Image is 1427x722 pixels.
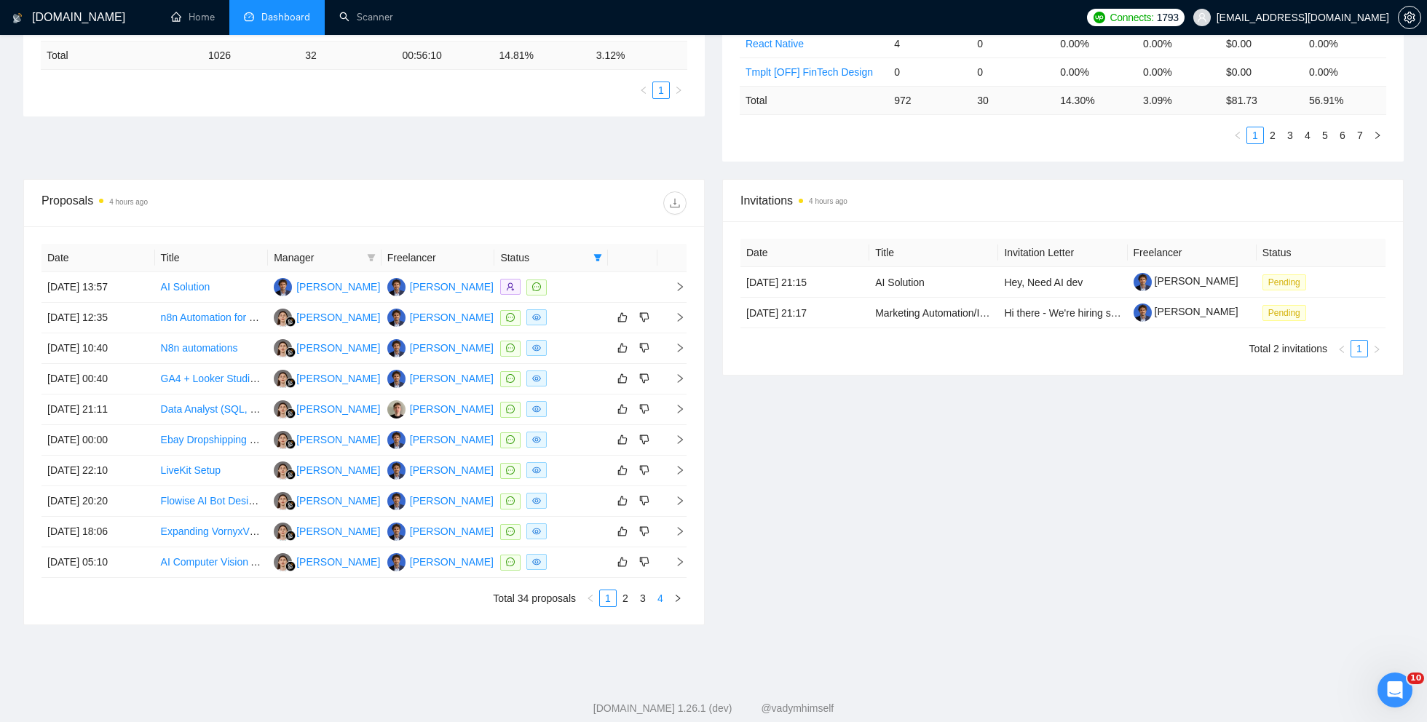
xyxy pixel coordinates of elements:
td: LiveKit Setup [155,456,269,486]
a: DU[PERSON_NAME] [387,494,494,506]
a: DU[PERSON_NAME] [274,280,380,292]
li: 4 [1299,127,1316,144]
a: 1 [653,82,669,98]
img: upwork-logo.png [1094,12,1105,23]
span: Pending [1262,274,1306,290]
li: 6 [1334,127,1351,144]
button: right [1368,340,1386,357]
span: eye [532,558,541,566]
a: DU[PERSON_NAME] [387,341,494,353]
span: left [586,594,595,603]
span: dislike [639,342,649,354]
li: 4 [652,590,669,607]
div: Proposals [41,191,364,215]
button: left [582,590,599,607]
td: 56.91 % [1303,86,1386,114]
span: message [506,344,515,352]
td: 972 [888,86,971,114]
span: right [663,496,685,506]
a: 1 [1351,341,1367,357]
td: 0 [971,29,1054,57]
li: 5 [1316,127,1334,144]
img: KK [274,492,292,510]
div: [PERSON_NAME] [410,554,494,570]
li: 1 [1246,127,1264,144]
a: KK[PERSON_NAME] [274,402,380,414]
div: [PERSON_NAME] [296,340,380,356]
span: message [506,435,515,444]
span: dislike [639,312,649,323]
td: [DATE] 05:10 [41,547,155,578]
span: dislike [639,525,649,537]
li: Next Page [670,82,687,99]
span: message [506,405,515,413]
div: [PERSON_NAME] [410,493,494,509]
a: 6 [1335,127,1351,143]
td: 0.00% [1054,57,1137,86]
a: MR[PERSON_NAME] [387,402,494,414]
span: right [663,373,685,384]
a: 3 [635,590,651,606]
button: dislike [636,431,653,448]
span: Dashboard [261,11,310,23]
a: setting [1398,12,1421,23]
div: [PERSON_NAME] [410,309,494,325]
img: KK [274,523,292,541]
span: eye [532,466,541,475]
span: right [1373,131,1382,140]
span: right [663,465,685,475]
button: setting [1398,6,1421,29]
td: [DATE] 21:17 [740,298,869,328]
td: 3.12 % [590,41,687,70]
a: n8n Automation for Scraping Venues and Gigs in [GEOGRAPHIC_DATA] [161,312,490,323]
th: Title [869,239,998,267]
button: like [614,523,631,540]
td: GA4 + Looker Studio Dashboard & GTM Setup for Shopify E-Commerce (Meta, Google, TikTok, Pinterest) [155,364,269,394]
button: like [614,431,631,448]
button: right [669,590,687,607]
span: right [663,557,685,567]
span: message [506,313,515,322]
span: like [617,464,628,476]
a: [DOMAIN_NAME] 1.26.1 (dev) [593,702,732,714]
a: Ebay Dropshipping Expert Needed [161,434,318,445]
span: dislike [639,434,649,445]
img: DU [387,553,406,571]
span: left [639,86,648,95]
li: Next Page [669,590,687,607]
div: [PERSON_NAME] [410,401,494,417]
span: filter [590,247,605,269]
td: Expanding VornyxVPN's functionality with cryptocurrency capabilities [155,517,269,547]
th: Freelancer [1128,239,1257,267]
a: Pending [1262,306,1312,318]
span: dislike [639,556,649,568]
span: right [663,312,685,322]
li: 1 [1351,340,1368,357]
div: [PERSON_NAME] [410,340,494,356]
td: 0 [888,57,971,86]
img: DU [387,278,406,296]
button: left [1333,340,1351,357]
span: message [506,466,515,475]
td: n8n Automation for Scraping Venues and Gigs in Nordics [155,303,269,333]
a: 2 [617,590,633,606]
span: 1793 [1157,9,1179,25]
time: 4 hours ago [809,197,847,205]
li: 7 [1351,127,1369,144]
a: KK[PERSON_NAME] [274,372,380,384]
a: Tmplt [OFF] FinTech Design [746,66,873,78]
img: DU [274,278,292,296]
img: logo [12,7,23,30]
span: user [1197,12,1207,23]
img: gigradar-bm.png [285,439,296,449]
a: 3 [1282,127,1298,143]
th: Manager [268,244,382,272]
button: like [614,370,631,387]
img: DU [387,523,406,541]
li: Total 2 invitations [1249,340,1327,357]
a: GA4 + Looker Studio Dashboard & GTM Setup for Shopify E-Commerce (Meta, Google, TikTok, Pinterest) [161,373,639,384]
button: right [1369,127,1386,144]
button: like [614,553,631,571]
a: 7 [1352,127,1368,143]
span: like [617,342,628,354]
